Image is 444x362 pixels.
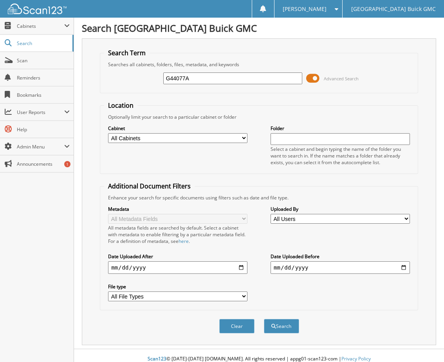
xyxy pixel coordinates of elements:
span: Help [17,126,70,133]
img: scan123-logo-white.svg [8,4,67,14]
iframe: Chat Widget [405,324,444,362]
span: Admin Menu [17,143,64,150]
span: [PERSON_NAME] [283,7,327,11]
label: Folder [271,125,410,132]
span: User Reports [17,109,64,116]
div: Select a cabinet and begin typing the name of the folder you want to search in. If the name match... [271,146,410,166]
input: start [108,261,247,274]
label: File type [108,283,247,290]
input: end [271,261,410,274]
span: Cabinets [17,23,64,29]
div: All metadata fields are searched by default. Select a cabinet with metadata to enable filtering b... [108,224,247,244]
span: Scan [17,57,70,64]
label: Metadata [108,206,247,212]
span: Scan123 [148,355,166,362]
label: Cabinet [108,125,247,132]
div: Optionally limit your search to a particular cabinet or folder [104,114,414,120]
span: Bookmarks [17,92,70,98]
label: Date Uploaded Before [271,253,410,260]
div: Searches all cabinets, folders, files, metadata, and keywords [104,61,414,68]
label: Date Uploaded After [108,253,247,260]
button: Search [264,319,299,333]
span: Search [17,40,69,47]
span: [GEOGRAPHIC_DATA] Buick GMC [351,7,436,11]
legend: Additional Document Filters [104,182,195,190]
button: Clear [219,319,254,333]
h1: Search [GEOGRAPHIC_DATA] Buick GMC [82,22,436,34]
a: Privacy Policy [341,355,371,362]
legend: Search Term [104,49,150,57]
div: Enhance your search for specific documents using filters such as date and file type. [104,194,414,201]
span: Advanced Search [324,76,359,81]
span: Announcements [17,161,70,167]
a: here [179,238,189,244]
label: Uploaded By [271,206,410,212]
div: 1 [64,161,70,167]
legend: Location [104,101,137,110]
span: Reminders [17,74,70,81]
